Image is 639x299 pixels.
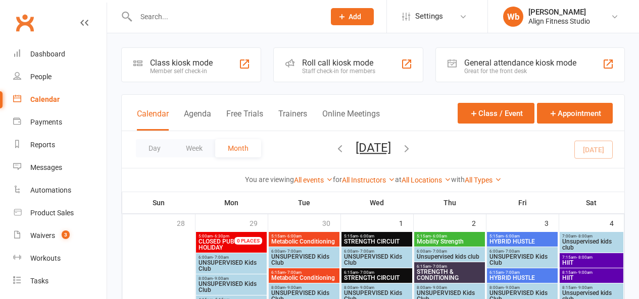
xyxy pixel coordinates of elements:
div: Tasks [30,277,48,285]
span: Mobility Strength [416,238,482,245]
div: 2 [472,214,486,231]
div: Wb [503,7,523,27]
div: Roll call kiosk mode [302,58,375,68]
span: - 9:00am [576,270,593,275]
div: Product Sales [30,209,74,217]
span: Unsupervised kids club [416,254,482,260]
span: UNSUPERVISED Kids Club [271,254,337,266]
span: Metabolic Conditioning [271,238,337,245]
div: 3 [545,214,559,231]
button: [DATE] [356,141,391,155]
div: Payments [30,118,62,126]
div: Dashboard [30,50,65,58]
strong: for [333,175,342,184]
span: - 8:00am [576,255,593,260]
span: 6:00am [416,249,482,254]
div: Staff check-in for members [302,68,375,75]
span: - 7:00am [358,249,374,254]
div: Waivers [30,231,55,240]
span: 6:15am [271,270,337,275]
span: UNSUPERVISED Kids Club [198,260,264,272]
span: 6:15am [489,270,555,275]
span: 6:15am [416,264,482,269]
a: People [13,66,107,88]
span: - 6:00am [358,234,374,238]
strong: at [395,175,402,184]
span: 5:15am [489,234,555,238]
div: 1 [399,214,413,231]
span: 5:15am [416,234,482,238]
span: - 6:30pm [213,234,229,238]
span: 5:00am [198,234,246,238]
button: Calendar [137,109,169,131]
span: - 6:00am [504,234,520,238]
div: 0 PLACES [234,237,262,245]
span: CLOSED PUBLIC [199,238,243,245]
span: - 9:00am [504,285,520,290]
div: 29 [250,214,268,231]
a: All Locations [402,176,451,184]
div: Class kiosk mode [150,58,213,68]
span: HYBRID HUSTLE [489,238,555,245]
span: - 7:00am [504,249,520,254]
div: 4 [610,214,624,231]
span: STRENGTH CIRCUIT [343,238,410,245]
span: 7:15am [562,255,621,260]
div: Member self check-in [150,68,213,75]
span: 8:00am [271,285,337,290]
span: STRENGTH & CONDITIONING [416,269,482,281]
div: Great for the front desk [464,68,576,75]
span: 7:00am [562,234,621,238]
span: HOLIDAY [198,238,246,251]
button: Month [215,139,261,157]
span: 6:00am [489,249,555,254]
span: STRENGTH CIRCUIT [343,275,410,281]
span: 5:15am [343,234,410,238]
div: Messages [30,163,62,171]
span: 6:00am [343,249,410,254]
div: Calendar [30,95,60,103]
span: Settings [415,5,443,28]
button: Appointment [537,103,613,124]
button: Online Meetings [322,109,380,131]
a: Waivers 3 [13,224,107,247]
div: Automations [30,186,71,194]
a: Payments [13,111,107,134]
strong: You are viewing [245,175,294,184]
span: 8:15am [562,285,621,290]
span: Metabolic Conditioning [271,275,337,281]
div: 28 [177,214,195,231]
span: 8:00am [198,276,264,281]
span: - 6:00am [285,234,302,238]
span: 8:15am [562,270,621,275]
button: Agenda [184,109,211,131]
span: UNSUPERVISED Kids Club [198,281,264,293]
span: - 7:00am [213,255,229,260]
span: HIIT [562,260,621,266]
a: All events [294,176,333,184]
span: 6:00am [198,255,264,260]
div: Workouts [30,254,61,262]
span: UNSUPERVISED Kids Club [489,254,555,266]
span: HYBRID HUSTLE [489,275,555,281]
a: Dashboard [13,43,107,66]
span: - 9:00am [358,285,374,290]
span: - 9:00am [213,276,229,281]
span: - 9:00am [285,285,302,290]
span: - 7:00am [504,270,520,275]
span: 3 [62,230,70,239]
span: - 7:00am [431,249,447,254]
div: 30 [322,214,340,231]
th: Mon [195,192,268,213]
span: - 7:00am [431,264,447,269]
th: Wed [340,192,413,213]
span: - 9:00am [431,285,447,290]
a: Workouts [13,247,107,270]
span: - 9:00am [576,285,593,290]
div: Reports [30,141,55,149]
span: 5:15am [271,234,337,238]
button: Add [331,8,374,25]
a: Clubworx [12,10,37,35]
span: - 8:00am [576,234,593,238]
button: Trainers [278,109,307,131]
